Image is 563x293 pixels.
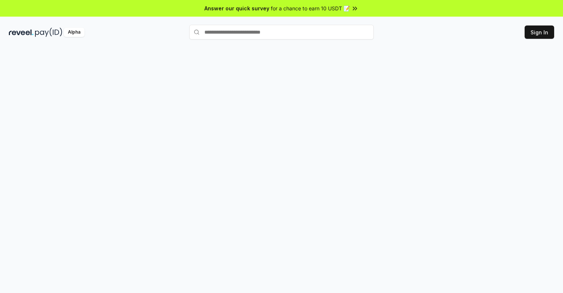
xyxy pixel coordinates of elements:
[35,28,62,37] img: pay_id
[9,28,34,37] img: reveel_dark
[204,4,269,12] span: Answer our quick survey
[271,4,350,12] span: for a chance to earn 10 USDT 📝
[525,25,554,39] button: Sign In
[64,28,84,37] div: Alpha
